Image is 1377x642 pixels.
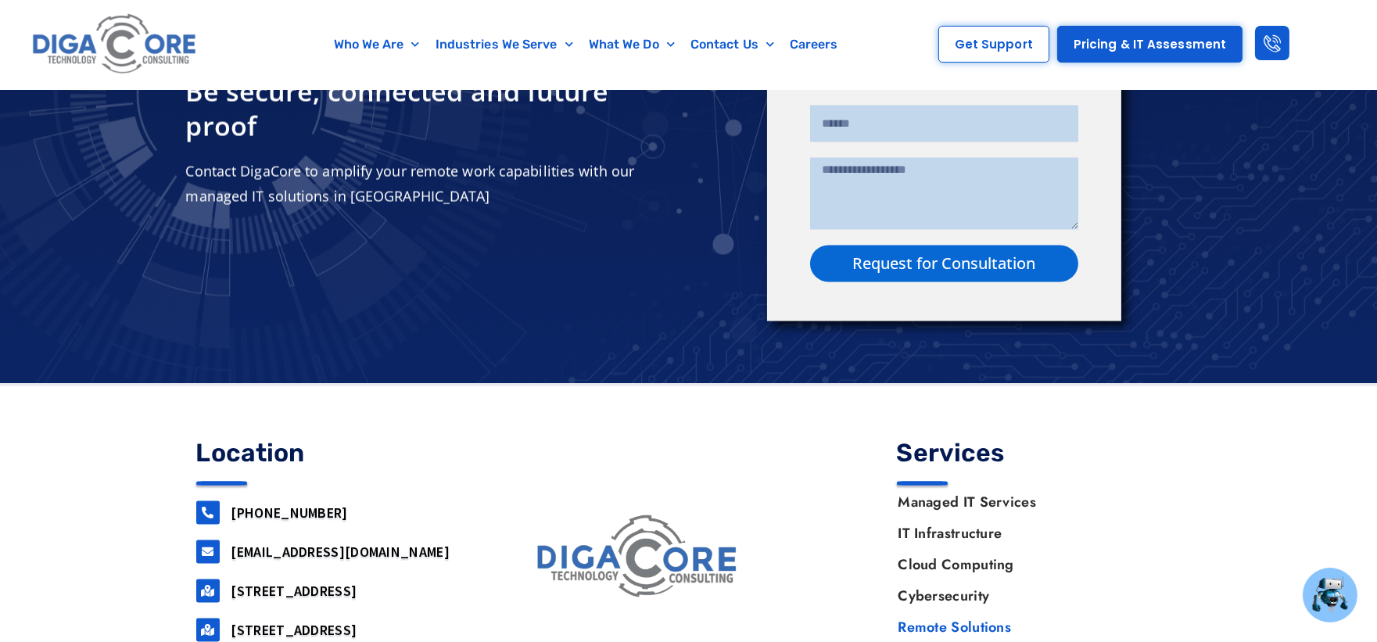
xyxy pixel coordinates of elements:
[44,25,77,38] div: v 4.0.25
[196,619,220,642] a: 2917 Penn Forest Blvd, Roanoke, VA 24018
[186,159,681,210] p: Contact DigaCore to amplify your remote work capabilities with our managed IT solutions in [GEOGR...
[1271,33,1284,45] img: support.svg
[882,550,1181,581] a: Cloud Computing
[510,92,601,102] div: Keywords by Traffic
[28,8,202,81] img: Digacore logo 1
[531,511,746,605] img: digacore logo
[273,27,899,63] nav: Menu
[882,581,1181,612] a: Cybersecurity
[782,27,846,63] a: Careers
[897,441,1182,466] h4: Services
[493,91,505,103] img: tab_keywords_by_traffic_grey.svg
[196,540,220,564] a: support@digacore.com
[25,25,38,38] img: logo_orange.svg
[326,27,428,63] a: Who We Are
[196,501,220,525] a: 732-646-5725
[882,487,1181,518] a: Managed IT Services
[938,26,1049,63] a: Get Support
[231,622,357,640] a: [STREET_ADDRESS]
[231,583,357,601] a: [STREET_ADDRESS]
[1215,92,1260,102] div: Site Audit
[186,74,681,143] h4: Be secure, connected and future proof
[25,41,38,53] img: website_grey.svg
[581,27,683,63] a: What We Do
[196,441,481,466] h4: Location
[231,504,348,522] a: [PHONE_NUMBER]
[428,27,581,63] a: Industries We Serve
[858,91,870,103] img: tab_backlinks_grey.svg
[852,256,1035,272] span: Request for Consultation
[882,518,1181,550] a: IT Infrastructure
[41,41,172,53] div: Domain: [DOMAIN_NAME]
[1198,91,1210,103] img: tab_seo_analyzer_grey.svg
[1057,26,1243,63] a: Pricing & IT Assessment
[683,27,782,63] a: Contact Us
[810,246,1078,282] button: Request for Consultation
[156,91,169,103] img: tab_domain_overview_orange.svg
[196,579,220,603] a: 160 airport road, Suite 201, Lakewood, NJ, 08701
[875,92,917,102] div: Backlinks
[231,543,450,561] a: [EMAIL_ADDRESS][DOMAIN_NAME]
[1304,33,1317,45] img: setting.svg
[1337,33,1350,45] img: go_to_app.svg
[174,92,254,102] div: Domain Overview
